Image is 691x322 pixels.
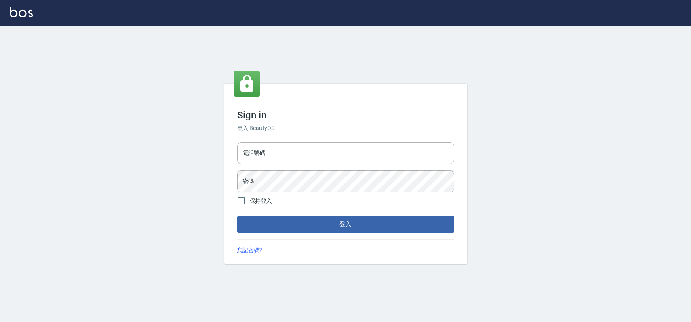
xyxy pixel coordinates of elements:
h3: Sign in [237,109,454,121]
h6: 登入 BeautyOS [237,124,454,133]
img: Logo [10,7,33,17]
button: 登入 [237,216,454,233]
span: 保持登入 [250,197,272,205]
a: 忘記密碼? [237,246,263,255]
